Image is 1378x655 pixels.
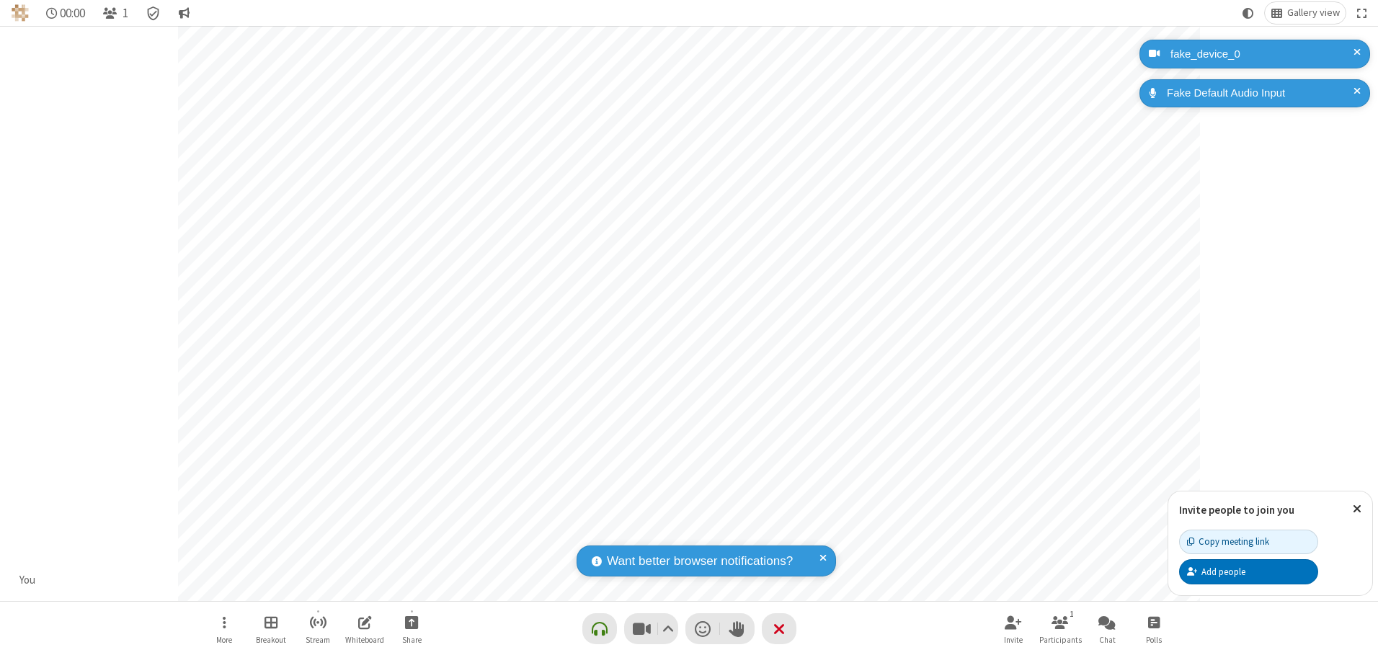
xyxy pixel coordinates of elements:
[1179,559,1318,584] button: Add people
[306,636,330,644] span: Stream
[762,613,796,644] button: End or leave meeting
[140,2,167,24] div: Meeting details Encryption enabled
[1039,636,1082,644] span: Participants
[40,2,92,24] div: Timer
[720,613,755,644] button: Raise hand
[172,2,195,24] button: Conversation
[685,613,720,644] button: Send a reaction
[203,608,246,649] button: Open menu
[582,613,617,644] button: Connect your audio
[992,608,1035,649] button: Invite participants (Alt+I)
[1187,535,1269,548] div: Copy meeting link
[12,4,29,22] img: QA Selenium DO NOT DELETE OR CHANGE
[1132,608,1175,649] button: Open poll
[1099,636,1116,644] span: Chat
[390,608,433,649] button: Start sharing
[1342,491,1372,527] button: Close popover
[607,552,793,571] span: Want better browser notifications?
[1265,2,1346,24] button: Change layout
[1179,503,1294,517] label: Invite people to join you
[216,636,232,644] span: More
[658,613,677,644] button: Video setting
[1237,2,1260,24] button: Using system theme
[1066,607,1078,620] div: 1
[1287,7,1340,19] span: Gallery view
[1085,608,1129,649] button: Open chat
[1146,636,1162,644] span: Polls
[624,613,678,644] button: Stop video (Alt+V)
[1351,2,1373,24] button: Fullscreen
[1165,46,1359,63] div: fake_device_0
[60,6,85,20] span: 00:00
[402,636,422,644] span: Share
[1162,85,1359,102] div: Fake Default Audio Input
[249,608,293,649] button: Manage Breakout Rooms
[1004,636,1023,644] span: Invite
[123,6,128,20] span: 1
[296,608,339,649] button: Start streaming
[343,608,386,649] button: Open shared whiteboard
[97,2,134,24] button: Open participant list
[1039,608,1082,649] button: Open participant list
[1179,530,1318,554] button: Copy meeting link
[256,636,286,644] span: Breakout
[14,572,41,589] div: You
[345,636,384,644] span: Whiteboard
